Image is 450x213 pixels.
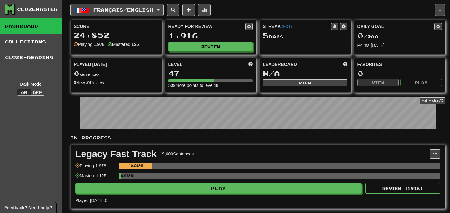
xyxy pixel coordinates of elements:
[31,89,44,96] button: Off
[263,23,331,29] div: Streak
[167,4,179,16] button: Search sentences
[75,173,116,183] div: Mastered: 125
[70,4,164,16] button: Français/English
[420,97,445,104] a: Full History
[74,23,158,29] div: Score
[74,41,105,48] div: Playing:
[74,79,158,86] div: New / Review
[160,151,194,157] div: 19,600 Sentences
[248,61,253,68] span: Score more points to level up
[357,23,435,30] div: Daily Goal
[357,61,442,68] div: Favorites
[168,69,253,77] div: 47
[74,31,158,39] div: 24,852
[93,7,153,13] span: Français / English
[4,205,52,211] span: Open feedback widget
[343,61,347,68] span: This week in points, UTC
[365,183,440,194] button: Review (1916)
[168,42,253,51] button: Review
[75,198,107,203] span: Played [DATE]: 0
[282,24,292,29] a: (EDT)
[17,89,31,96] button: On
[168,82,253,89] div: 509 more points to level 48
[121,163,151,169] div: 10.092%
[357,31,363,40] span: 0
[132,42,139,47] strong: 125
[75,183,362,194] button: Play
[263,79,347,86] button: View
[357,34,378,39] span: / 200
[182,4,195,16] button: Add sentence to collection
[5,81,57,87] div: Dark Mode
[94,42,105,47] strong: 1,978
[75,149,157,159] div: Legacy Fast Track
[168,23,246,29] div: Ready for Review
[263,31,269,40] span: 5
[400,79,442,86] button: Play
[74,80,76,85] strong: 0
[74,61,107,68] span: Played [DATE]
[357,42,442,48] div: Points [DATE]
[168,61,182,68] span: Level
[263,69,280,78] span: N/A
[263,61,297,68] span: Leaderboard
[357,69,442,77] div: 0
[168,32,253,40] div: 1,916
[75,163,116,173] div: Playing: 1,978
[198,4,211,16] button: More stats
[17,6,58,13] div: Clozemaster
[263,32,347,40] div: Day s
[74,69,158,78] div: sentences
[108,41,139,48] div: Mastered:
[70,135,445,141] p: In Progress
[74,69,80,78] span: 0
[357,79,399,86] button: View
[87,80,90,85] strong: 0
